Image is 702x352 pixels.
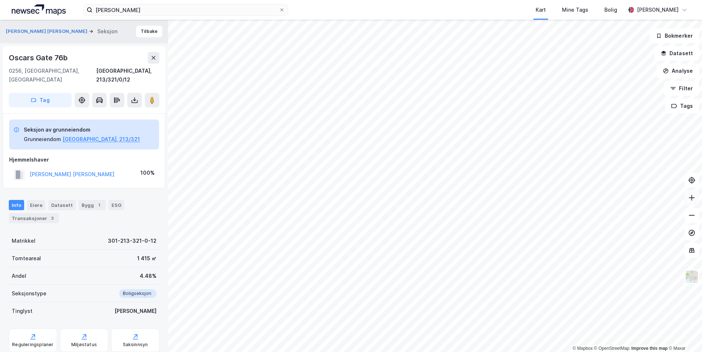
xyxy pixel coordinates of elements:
div: 3 [49,215,56,222]
div: Eiere [27,200,45,210]
div: Miljøstatus [71,342,97,348]
div: 1 415 ㎡ [137,254,156,263]
div: Tinglyst [12,307,33,315]
div: [PERSON_NAME] [114,307,156,315]
div: Seksjonstype [12,289,46,298]
div: 1 [95,201,103,209]
input: Søk på adresse, matrikkel, gårdeiere, leietakere eller personer [93,4,279,15]
div: [PERSON_NAME] [637,5,679,14]
img: Z [685,270,699,284]
div: 301-213-321-0-12 [108,236,156,245]
button: Tilbake [136,26,162,37]
div: Grunneiendom [24,135,61,144]
img: logo.a4113a55bc3d86da70a041830d287a7e.svg [12,4,66,15]
div: Bolig [604,5,617,14]
button: Tag [9,93,72,107]
div: 100% [140,169,155,177]
div: Seksjon [97,27,117,36]
div: Seksjon av grunneiendom [24,125,140,134]
div: Hjemmelshaver [9,155,159,164]
button: Analyse [657,64,699,78]
div: [GEOGRAPHIC_DATA], 213/321/0/12 [96,67,159,84]
button: Filter [664,81,699,96]
div: Bygg [79,200,106,210]
div: Oscars Gate 76b [9,52,69,64]
div: ESG [109,200,124,210]
div: Matrikkel [12,236,35,245]
div: Mine Tags [562,5,588,14]
div: Saksinnsyn [123,342,148,348]
div: Datasett [48,200,76,210]
a: Mapbox [573,346,593,351]
button: [PERSON_NAME] [PERSON_NAME] [6,28,89,35]
iframe: Chat Widget [665,317,702,352]
div: 0256, [GEOGRAPHIC_DATA], [GEOGRAPHIC_DATA] [9,67,96,84]
button: [GEOGRAPHIC_DATA], 213/321 [63,135,140,144]
div: Info [9,200,24,210]
div: 4.48% [140,272,156,280]
div: Kart [536,5,546,14]
a: OpenStreetMap [594,346,630,351]
div: Tomteareal [12,254,41,263]
button: Bokmerker [650,29,699,43]
a: Improve this map [631,346,668,351]
div: Kontrollprogram for chat [665,317,702,352]
div: Transaksjoner [9,213,59,223]
div: Reguleringsplaner [12,342,53,348]
button: Tags [665,99,699,113]
div: Andel [12,272,26,280]
button: Datasett [654,46,699,61]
